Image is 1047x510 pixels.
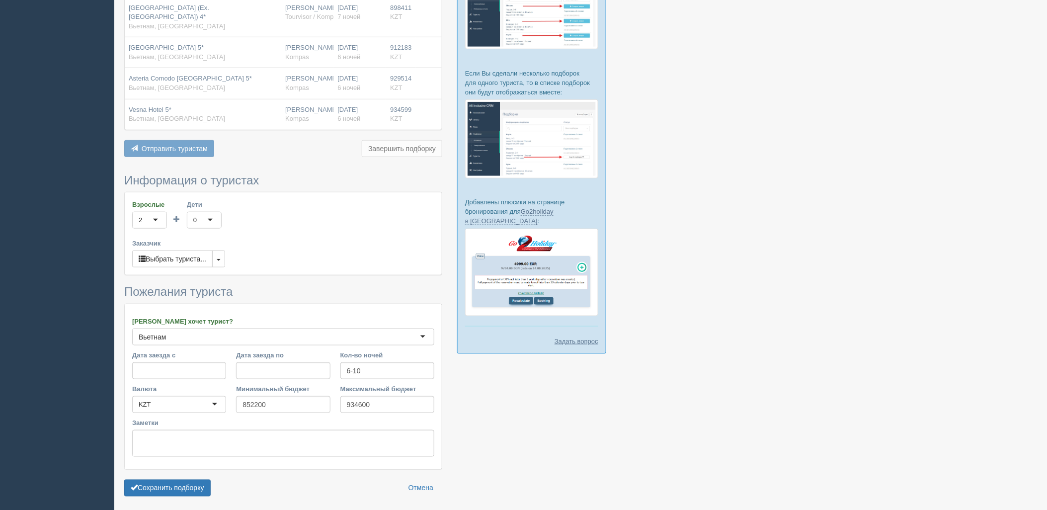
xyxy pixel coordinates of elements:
span: Вьетнам, [GEOGRAPHIC_DATA] [129,84,225,91]
label: Кол-во ночей [340,350,434,360]
div: 2 [139,215,142,225]
p: Если Вы сделали несколько подборок для одного туриста, то в списке подборок они будут отображатьс... [465,69,598,97]
div: [PERSON_NAME] [285,74,329,92]
span: Tourvisor / Kompas (KZ) [285,13,355,20]
img: go2holiday-proposal-for-travel-agency.png [465,229,598,316]
span: 7 ночей [337,13,360,20]
p: Добавлены плюсики на странице бронирования для : [465,197,598,226]
span: KZT [390,53,403,61]
span: 929514 [390,75,411,82]
label: Минимальный бюджет [236,384,330,394]
div: [PERSON_NAME] [285,105,329,124]
span: Вьетнам, [GEOGRAPHIC_DATA] [129,22,225,30]
button: Отправить туристам [124,140,214,157]
span: Asteria Comodo [GEOGRAPHIC_DATA] 5* [129,75,252,82]
span: 898411 [390,4,411,11]
button: Выбрать туриста... [132,251,213,267]
label: Заказчик [132,239,434,248]
label: Взрослые [132,200,167,209]
span: Пожелания туриста [124,285,233,298]
span: Vesna Hotel 5* [129,106,171,113]
span: 912183 [390,44,411,51]
span: KZT [390,84,403,91]
span: Отправить туристам [142,145,208,153]
label: Заметки [132,418,434,427]
span: Вьетнам, [GEOGRAPHIC_DATA] [129,53,225,61]
span: KZT [390,115,403,122]
label: Дата заезда по [236,350,330,360]
span: KZT [390,13,403,20]
div: [DATE] [337,43,382,62]
label: Дата заезда с [132,350,226,360]
span: [GEOGRAPHIC_DATA] (Ex. [GEOGRAPHIC_DATA]) 4* [129,4,209,21]
label: Максимальный бюджет [340,384,434,394]
span: Вьетнам, [GEOGRAPHIC_DATA] [129,115,225,122]
label: Валюта [132,384,226,394]
span: 6 ночей [337,115,360,122]
div: [PERSON_NAME] [285,3,329,22]
div: [DATE] [337,74,382,92]
div: Вьетнам [139,332,166,342]
img: %D0%BF%D0%BE%D0%B4%D0%B1%D0%BE%D1%80%D0%BA%D0%B8-%D0%B3%D1%80%D1%83%D0%BF%D0%BF%D0%B0-%D1%81%D1%8... [465,99,598,178]
span: [GEOGRAPHIC_DATA] 5* [129,44,204,51]
div: [DATE] [337,105,382,124]
input: 7-10 или 7,10,14 [340,362,434,379]
span: Kompas [285,84,309,91]
label: [PERSON_NAME] хочет турист? [132,317,434,326]
h3: Информация о туристах [124,174,442,187]
a: Задать вопрос [555,337,598,346]
div: KZT [139,400,151,410]
span: Kompas [285,115,309,122]
a: Отмена [402,480,440,497]
div: 0 [193,215,197,225]
label: Дети [187,200,222,209]
span: 6 ночей [337,84,360,91]
button: Завершить подборку [362,140,442,157]
button: Сохранить подборку [124,480,211,497]
span: 934599 [390,106,411,113]
span: 6 ночей [337,53,360,61]
span: Kompas [285,53,309,61]
div: [DATE] [337,3,382,22]
a: Go2holiday в [GEOGRAPHIC_DATA] [465,208,554,225]
div: [PERSON_NAME] [285,43,329,62]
